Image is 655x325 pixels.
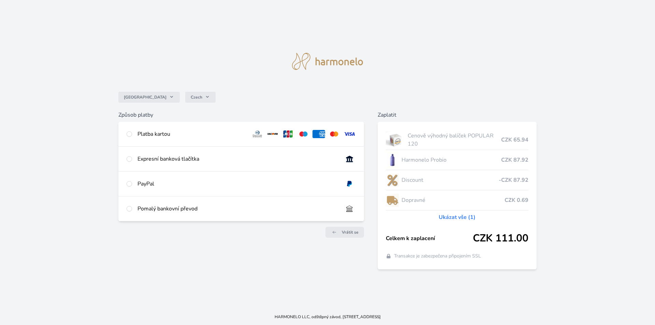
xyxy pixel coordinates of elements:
[501,136,528,144] span: CZK 65.94
[343,205,356,213] img: bankTransfer_IBAN.svg
[312,130,325,138] img: amex.svg
[501,156,528,164] span: CZK 87.92
[402,176,499,184] span: Discount
[343,130,356,138] img: visa.svg
[386,192,399,209] img: delivery-lo.png
[499,176,528,184] span: -CZK 87.92
[343,180,356,188] img: paypal.svg
[118,111,364,119] h6: Způsob platby
[386,234,473,242] span: Celkem k zaplacení
[328,130,340,138] img: mc.svg
[505,196,528,204] span: CZK 0.69
[325,227,364,238] a: Vrátit se
[266,130,279,138] img: discover.svg
[137,205,338,213] div: Pomalý bankovní převod
[402,196,505,204] span: Dopravné
[137,130,246,138] div: Platba kartou
[282,130,294,138] img: jcb.svg
[124,94,166,100] span: [GEOGRAPHIC_DATA]
[292,53,363,70] img: logo.svg
[386,131,405,148] img: popular.jpg
[342,230,359,235] span: Vrátit se
[386,151,399,168] img: CLEAN_PROBIO_se_stinem_x-lo.jpg
[473,232,528,245] span: CZK 111.00
[137,155,338,163] div: Expresní banková tlačítka
[378,111,537,119] h6: Zaplatit
[386,172,399,189] img: discount-lo.png
[408,132,501,148] span: Cenově výhodný balíček POPULAR 120
[402,156,501,164] span: Harmonelo Probio
[439,213,476,221] a: Ukázat vše (1)
[251,130,264,138] img: diners.svg
[191,94,202,100] span: Czech
[118,92,180,103] button: [GEOGRAPHIC_DATA]
[185,92,216,103] button: Czech
[394,253,481,260] span: Transakce je zabezpečena připojením SSL
[343,155,356,163] img: onlineBanking_CZ.svg
[297,130,310,138] img: maestro.svg
[137,180,338,188] div: PayPal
